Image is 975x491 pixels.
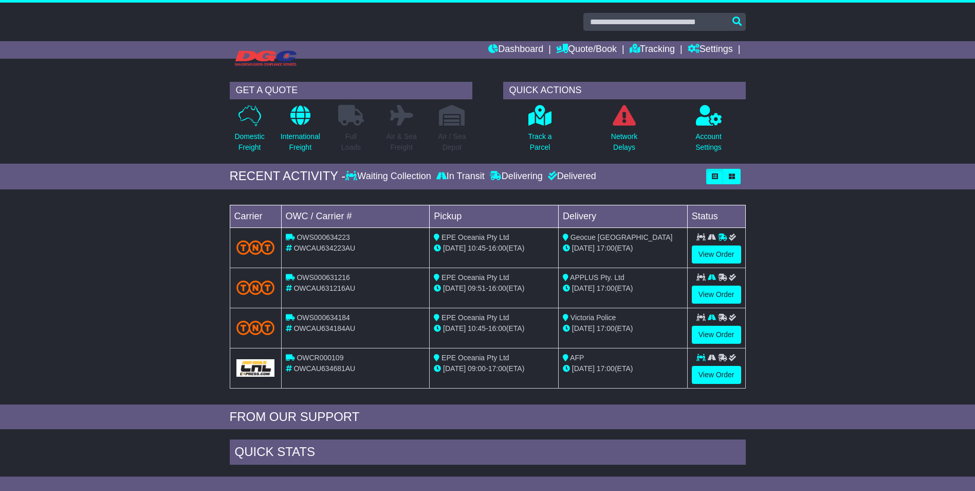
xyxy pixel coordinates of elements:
[563,283,683,294] div: (ETA)
[434,323,554,334] div: - (ETA)
[438,131,466,153] p: Air / Sea Depot
[692,246,741,264] a: View Order
[230,82,472,99] div: GET A QUOTE
[230,440,746,467] div: Quick Stats
[487,171,545,182] div: Delivering
[468,284,486,292] span: 09:51
[468,364,486,373] span: 09:00
[234,104,265,159] a: DomesticFreight
[572,284,595,292] span: [DATE]
[692,366,741,384] a: View Order
[488,324,506,332] span: 16:00
[230,169,346,184] div: RECENT ACTIVITY -
[281,205,430,227] td: OWC / Carrier #
[441,233,509,241] span: EPE Oceania Pty Ltd
[387,131,417,153] p: Air & Sea Freight
[692,326,741,344] a: View Order
[571,233,673,241] span: Geocue [GEOGRAPHIC_DATA]
[280,104,321,159] a: InternationalFreight
[572,324,595,332] span: [DATE]
[293,324,355,332] span: OWCAU634184AU
[230,205,281,227] td: Carrier
[563,363,683,374] div: (ETA)
[563,243,683,254] div: (ETA)
[338,131,364,153] p: Full Loads
[570,354,584,362] span: AFP
[443,364,466,373] span: [DATE]
[297,354,343,362] span: OWCR000109
[293,244,355,252] span: OWCAU634223AU
[468,324,486,332] span: 10:45
[611,104,638,159] a: NetworkDelays
[571,313,616,322] span: Victoria Police
[234,131,264,153] p: Domestic Freight
[468,244,486,252] span: 10:45
[688,41,733,59] a: Settings
[545,171,596,182] div: Delivered
[695,104,722,159] a: AccountSettings
[441,313,509,322] span: EPE Oceania Pty Ltd
[527,104,552,159] a: Track aParcel
[692,286,741,304] a: View Order
[611,131,637,153] p: Network Delays
[430,205,559,227] td: Pickup
[297,313,350,322] span: OWS000634184
[687,205,745,227] td: Status
[572,364,595,373] span: [DATE]
[345,171,433,182] div: Waiting Collection
[597,364,615,373] span: 17:00
[434,243,554,254] div: - (ETA)
[441,354,509,362] span: EPE Oceania Pty Ltd
[297,273,350,282] span: OWS000631216
[443,244,466,252] span: [DATE]
[230,410,746,425] div: FROM OUR SUPPORT
[630,41,675,59] a: Tracking
[528,131,551,153] p: Track a Parcel
[443,324,466,332] span: [DATE]
[556,41,617,59] a: Quote/Book
[597,324,615,332] span: 17:00
[434,283,554,294] div: - (ETA)
[293,364,355,373] span: OWCAU634681AU
[572,244,595,252] span: [DATE]
[293,284,355,292] span: OWCAU631216AU
[570,273,624,282] span: APPLUS Pty. Ltd
[434,363,554,374] div: - (ETA)
[488,244,506,252] span: 16:00
[503,82,746,99] div: QUICK ACTIONS
[236,280,275,294] img: TNT_Domestic.png
[488,284,506,292] span: 16:00
[434,171,487,182] div: In Transit
[236,321,275,335] img: TNT_Domestic.png
[236,359,275,377] img: GetCarrierServiceLogo
[443,284,466,292] span: [DATE]
[558,205,687,227] td: Delivery
[281,131,320,153] p: International Freight
[297,233,350,241] span: OWS000634223
[488,41,543,59] a: Dashboard
[563,323,683,334] div: (ETA)
[236,240,275,254] img: TNT_Domestic.png
[597,284,615,292] span: 17:00
[695,131,722,153] p: Account Settings
[597,244,615,252] span: 17:00
[488,364,506,373] span: 17:00
[441,273,509,282] span: EPE Oceania Pty Ltd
